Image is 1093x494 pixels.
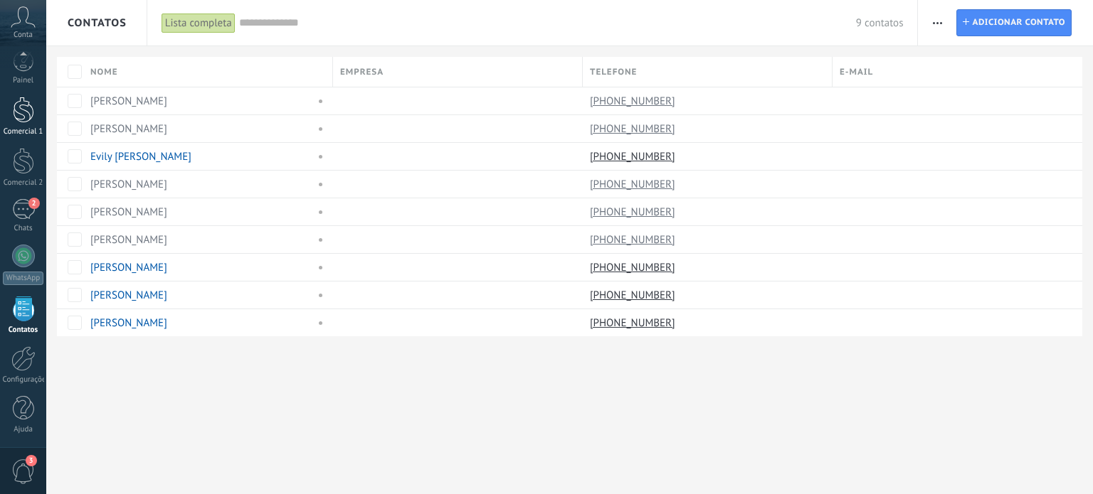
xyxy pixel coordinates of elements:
a: [PHONE_NUMBER] [590,233,678,246]
div: Lista completa [162,13,236,33]
a: [PERSON_NAME] [90,261,167,274]
a: [PERSON_NAME] [90,178,167,191]
a: Evily [PERSON_NAME] [90,150,191,163]
div: Ajuda [3,425,44,434]
a: [PHONE_NUMBER] [590,178,678,190]
span: Adicionar contato [972,10,1065,36]
a: [PERSON_NAME] [90,289,167,302]
a: [PHONE_NUMBER] [590,150,678,163]
div: WhatsApp [3,272,43,285]
div: Comercial 1 [3,127,44,136]
a: [PHONE_NUMBER] [590,261,678,274]
span: E-mail [840,65,873,79]
button: Mais [927,9,948,36]
span: Nome [90,65,118,79]
a: [PHONE_NUMBER] [590,122,678,135]
div: Configurações [3,375,44,385]
span: Empresa [340,65,384,79]
div: Painel [3,76,44,85]
span: Conta [14,31,33,40]
span: Telefone [590,65,637,79]
a: [PERSON_NAME] [90,316,167,330]
a: [PERSON_NAME] [90,122,167,136]
a: [PERSON_NAME] [90,233,167,247]
div: Contatos [3,326,44,335]
a: [PERSON_NAME] [90,95,167,108]
span: 3 [26,455,37,466]
span: Contatos [68,16,127,30]
a: [PERSON_NAME] [90,205,167,219]
a: [PHONE_NUMBER] [590,316,678,329]
div: Chats [3,224,44,233]
span: 9 contatos [856,16,904,30]
span: 2 [28,198,40,209]
a: Adicionar contato [956,9,1072,36]
a: [PHONE_NUMBER] [590,205,678,218]
div: Comercial 2 [3,178,44,188]
a: [PHONE_NUMBER] [590,289,678,301]
a: [PHONE_NUMBER] [590,95,678,107]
